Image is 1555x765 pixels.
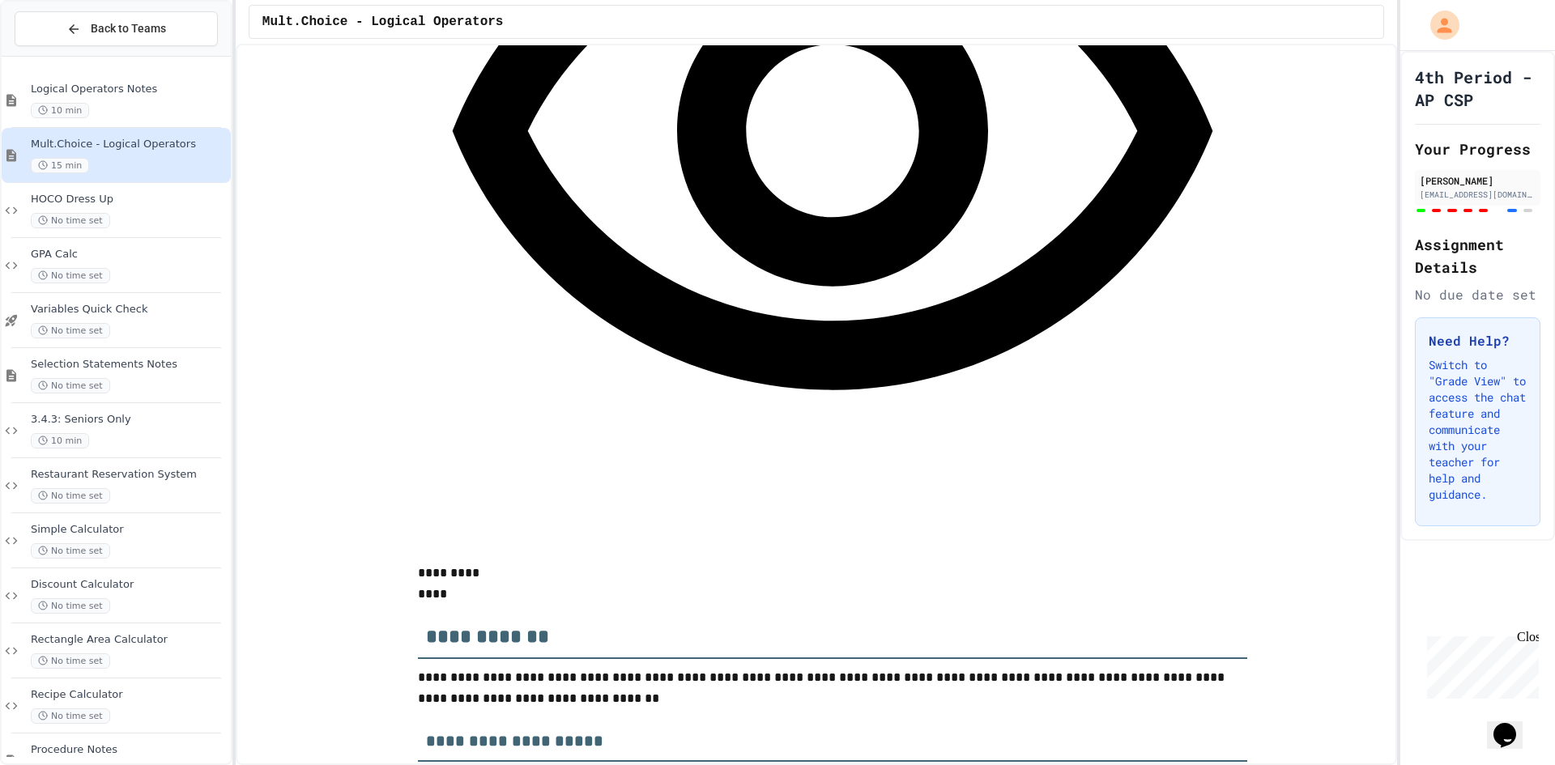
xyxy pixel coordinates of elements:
[31,743,228,757] span: Procedure Notes
[31,633,228,647] span: Rectangle Area Calculator
[262,12,504,32] span: Mult.Choice - Logical Operators
[31,358,228,372] span: Selection Statements Notes
[31,523,228,537] span: Simple Calculator
[31,83,228,96] span: Logical Operators Notes
[31,468,228,482] span: Restaurant Reservation System
[31,303,228,317] span: Variables Quick Check
[1415,285,1540,304] div: No due date set
[31,433,89,448] span: 10 min
[1413,6,1463,44] div: My Account
[1415,233,1540,278] h2: Assignment Details
[1487,700,1539,749] iframe: chat widget
[91,20,166,37] span: Back to Teams
[31,488,110,504] span: No time set
[31,268,110,283] span: No time set
[15,11,218,46] button: Back to Teams
[31,323,110,338] span: No time set
[1420,173,1536,188] div: [PERSON_NAME]
[31,248,228,261] span: GPA Calc
[31,708,110,724] span: No time set
[31,598,110,614] span: No time set
[1415,138,1540,160] h2: Your Progress
[31,653,110,669] span: No time set
[31,688,228,702] span: Recipe Calculator
[1415,66,1540,111] h1: 4th Period - AP CSP
[31,413,228,427] span: 3.4.3: Seniors Only
[31,213,110,228] span: No time set
[31,158,89,173] span: 15 min
[1420,189,1536,201] div: [EMAIL_ADDRESS][DOMAIN_NAME]
[31,543,110,559] span: No time set
[1421,630,1539,699] iframe: chat widget
[1429,357,1527,503] p: Switch to "Grade View" to access the chat feature and communicate with your teacher for help and ...
[1429,331,1527,351] h3: Need Help?
[31,193,228,206] span: HOCO Dress Up
[31,103,89,118] span: 10 min
[6,6,112,103] div: Chat with us now!Close
[31,378,110,393] span: No time set
[31,578,228,592] span: Discount Calculator
[31,138,228,151] span: Mult.Choice - Logical Operators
